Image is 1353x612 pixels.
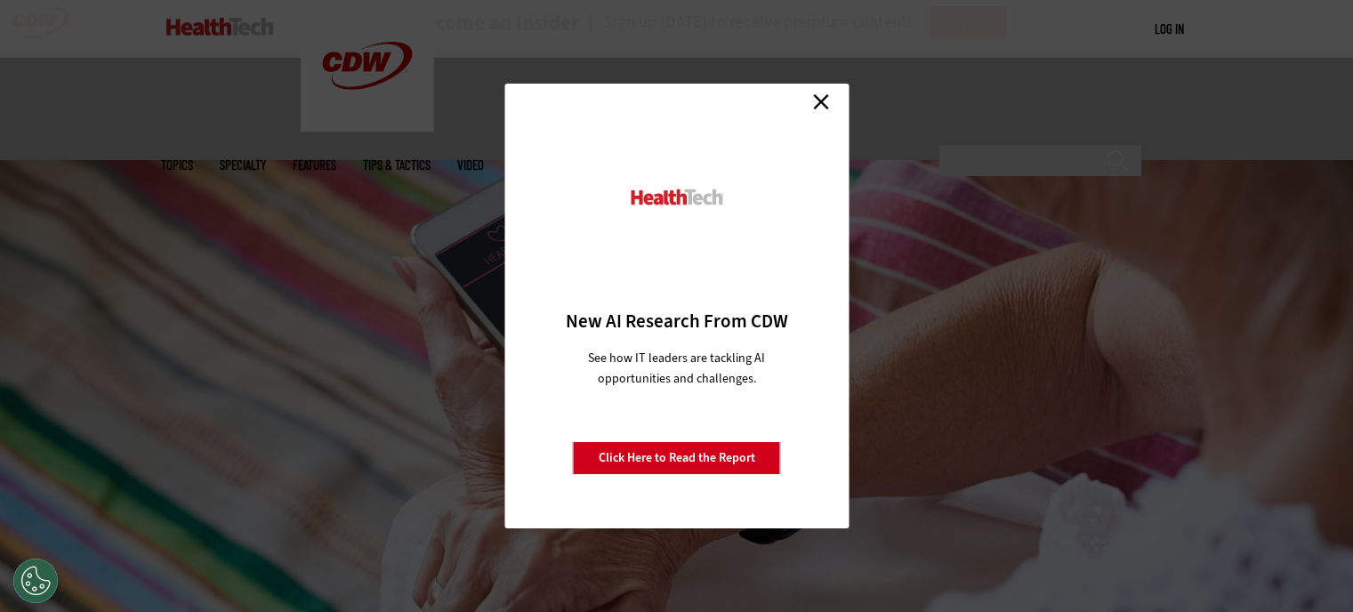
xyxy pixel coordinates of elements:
img: HealthTech_0.png [628,188,725,206]
a: Click Here to Read the Report [573,441,781,475]
button: Open Preferences [13,559,58,603]
h3: New AI Research From CDW [536,309,817,334]
div: Cookies Settings [13,559,58,603]
a: Close [808,88,834,115]
p: See how IT leaders are tackling AI opportunities and challenges. [567,348,786,389]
